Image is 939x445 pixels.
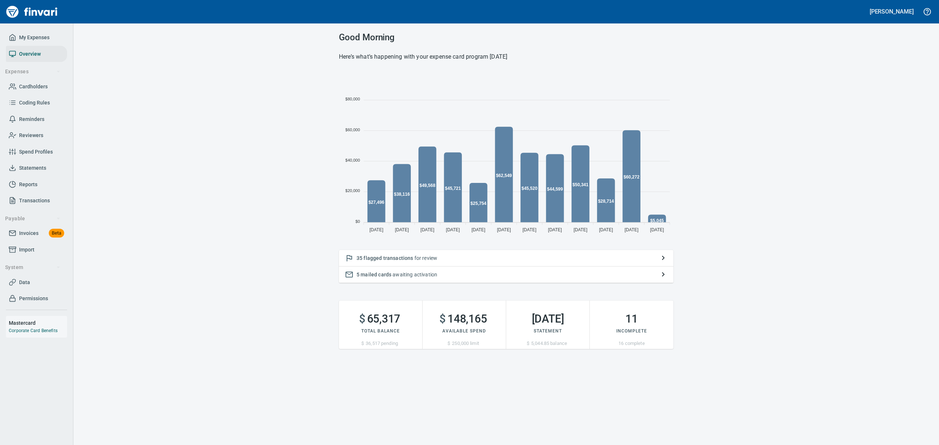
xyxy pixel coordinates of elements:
[363,255,413,261] span: flagged transactions
[6,127,67,144] a: Reviewers
[6,290,67,307] a: Permissions
[357,271,656,278] p: awaiting activation
[339,266,673,283] button: 5 mailed cards awaiting activation
[6,192,67,209] a: Transactions
[19,49,41,59] span: Overview
[395,227,409,232] tspan: [DATE]
[346,158,360,162] tspan: $40,000
[357,254,656,262] p: for review
[49,229,64,238] span: Beta
[9,319,67,327] h6: Mastercard
[19,131,43,140] span: Reviewers
[497,227,511,232] tspan: [DATE]
[339,250,673,266] button: 35 flagged transactions for review
[625,227,639,232] tspan: [DATE]
[5,263,61,272] span: System
[6,95,67,111] a: Coding Rules
[357,272,359,277] span: 5
[590,301,673,349] button: 11Incomplete16 complete
[6,78,67,95] a: Cardholders
[5,214,61,223] span: Payable
[346,97,360,101] tspan: $80,000
[19,115,44,124] span: Reminders
[19,180,37,189] span: Reports
[2,65,63,78] button: Expenses
[19,278,30,287] span: Data
[6,144,67,160] a: Spend Profiles
[446,227,460,232] tspan: [DATE]
[357,255,362,261] span: 35
[6,176,67,193] a: Reports
[6,160,67,176] a: Statements
[870,8,914,15] h5: [PERSON_NAME]
[9,328,58,333] a: Corporate Card Benefits
[19,229,39,238] span: Invoices
[346,188,360,193] tspan: $20,000
[19,196,50,205] span: Transactions
[19,98,50,107] span: Coding Rules
[548,227,562,232] tspan: [DATE]
[2,212,63,225] button: Payable
[471,227,485,232] tspan: [DATE]
[6,274,67,291] a: Data
[369,227,383,232] tspan: [DATE]
[6,225,67,242] a: InvoicesBeta
[599,227,613,232] tspan: [DATE]
[590,340,673,347] p: 16 complete
[420,227,434,232] tspan: [DATE]
[650,227,664,232] tspan: [DATE]
[6,111,67,128] a: Reminders
[868,6,916,17] button: [PERSON_NAME]
[19,147,53,157] span: Spend Profiles
[355,219,360,224] tspan: $0
[523,227,537,232] tspan: [DATE]
[339,52,673,62] h6: Here’s what’s happening with your expense card program [DATE]
[339,32,673,43] h3: Good Morning
[19,245,34,254] span: Import
[19,163,46,173] span: Statements
[2,261,63,274] button: System
[6,242,67,258] a: Import
[19,33,50,42] span: My Expenses
[616,328,647,334] span: Incomplete
[5,67,61,76] span: Expenses
[19,294,48,303] span: Permissions
[6,29,67,46] a: My Expenses
[4,3,59,21] img: Finvari
[574,227,588,232] tspan: [DATE]
[346,128,360,132] tspan: $60,000
[6,46,67,62] a: Overview
[19,82,48,91] span: Cardholders
[590,312,673,326] h2: 11
[361,272,391,277] span: mailed cards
